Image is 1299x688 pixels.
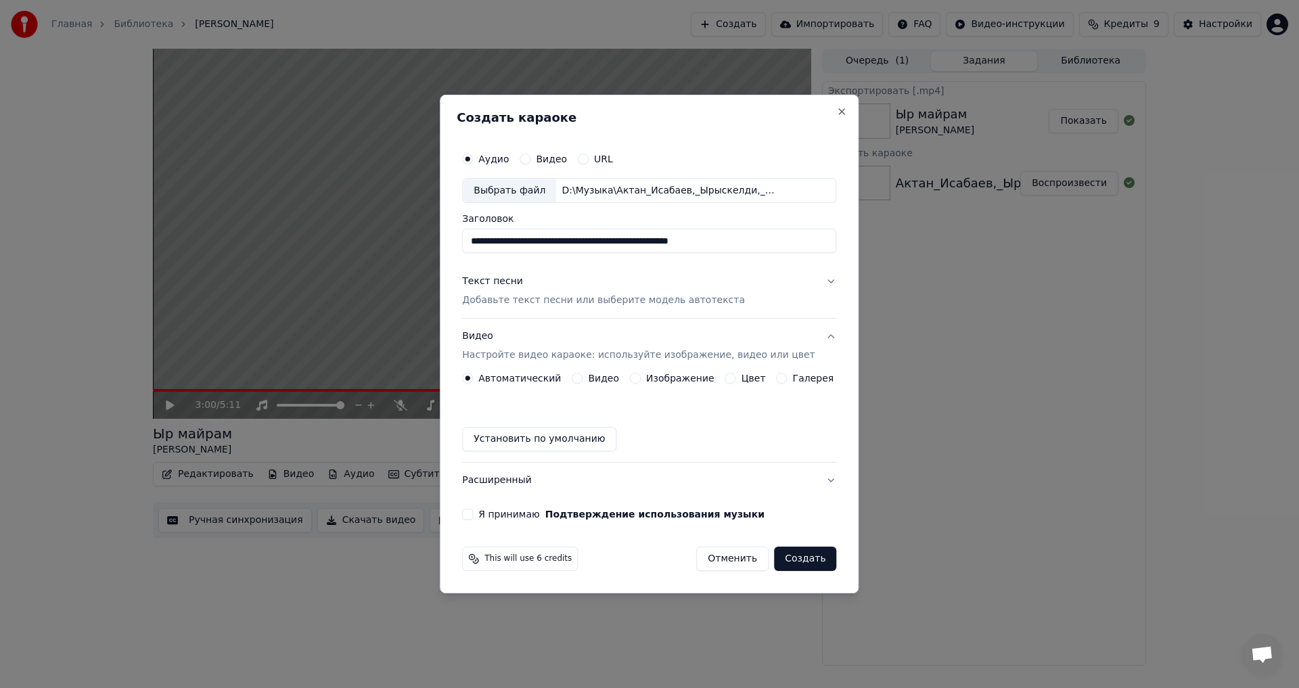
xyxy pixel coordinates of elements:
[462,348,815,362] p: Настройте видео караоке: используйте изображение, видео или цвет
[462,373,836,462] div: ВидеоНастройте видео караоке: используйте изображение, видео или цвет
[462,427,616,451] button: Установить по умолчанию
[478,373,561,383] label: Автоматический
[478,509,765,519] label: Я принимаю
[462,463,836,498] button: Расширенный
[696,547,769,571] button: Отменить
[484,553,572,564] span: This will use 6 credits
[793,373,834,383] label: Галерея
[556,184,786,198] div: D:\Музыка\Актан_Исабаев,_Ырыскелди,_Сат_-_Ыр_майрам_([DOMAIN_NAME]).mp3
[646,373,714,383] label: Изображение
[588,373,619,383] label: Видео
[774,547,836,571] button: Создать
[478,154,509,164] label: Аудио
[462,330,815,363] div: Видео
[463,179,556,203] div: Выбрать файл
[462,214,836,224] label: Заголовок
[457,112,842,124] h2: Создать караоке
[742,373,766,383] label: Цвет
[594,154,613,164] label: URL
[462,319,836,373] button: ВидеоНастройте видео караоке: используйте изображение, видео или цвет
[536,154,567,164] label: Видео
[462,265,836,319] button: Текст песниДобавьте текст песни или выберите модель автотекста
[462,275,523,289] div: Текст песни
[462,294,745,308] p: Добавьте текст песни или выберите модель автотекста
[545,509,765,519] button: Я принимаю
